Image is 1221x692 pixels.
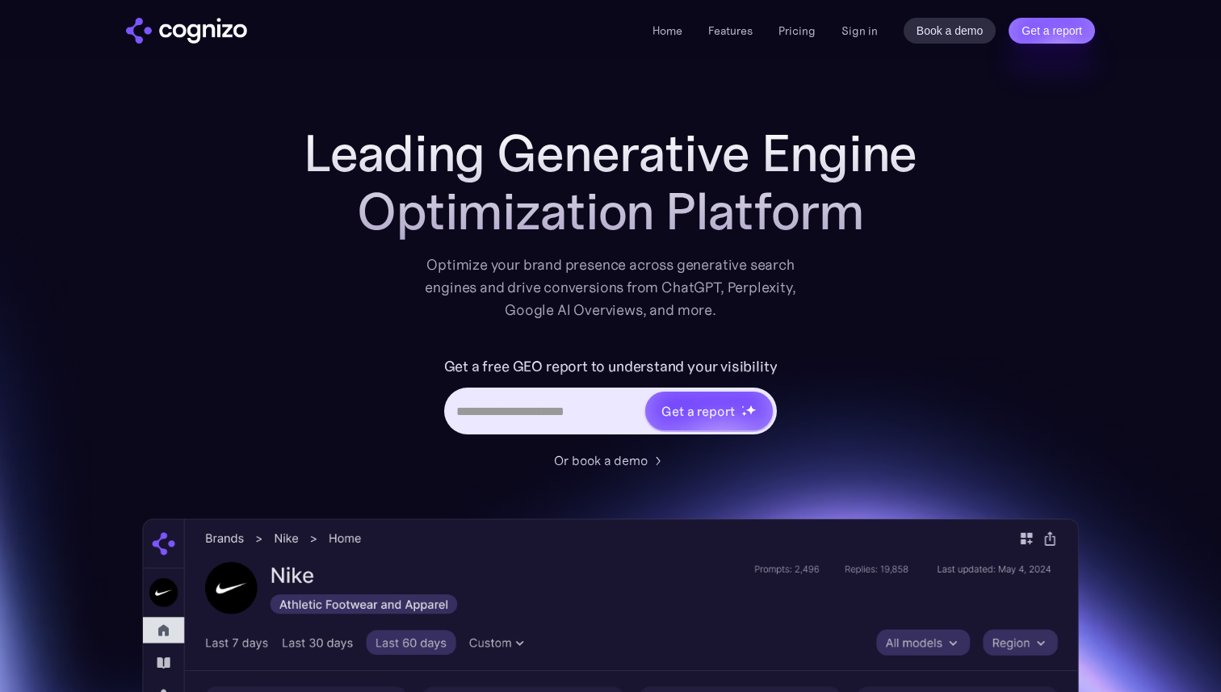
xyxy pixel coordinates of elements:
a: Pricing [778,23,816,38]
div: Or book a demo [554,451,648,470]
img: star [745,405,756,415]
a: Get a reportstarstarstar [644,390,774,432]
img: star [741,411,747,417]
div: Optimize your brand presence across generative search engines and drive conversions from ChatGPT,... [412,254,809,321]
a: Sign in [841,21,878,40]
img: cognizo logo [126,18,247,44]
a: Get a report [1009,18,1095,44]
form: Hero URL Input Form [444,354,778,442]
label: Get a free GEO report to understand your visibility [444,354,778,380]
h1: Leading Generative Engine Optimization Platform [287,124,934,241]
a: Or book a demo [554,451,667,470]
div: Get a report [661,401,734,421]
a: Features [708,23,753,38]
img: star [741,405,744,408]
a: Book a demo [904,18,997,44]
a: home [126,18,247,44]
a: Home [652,23,682,38]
